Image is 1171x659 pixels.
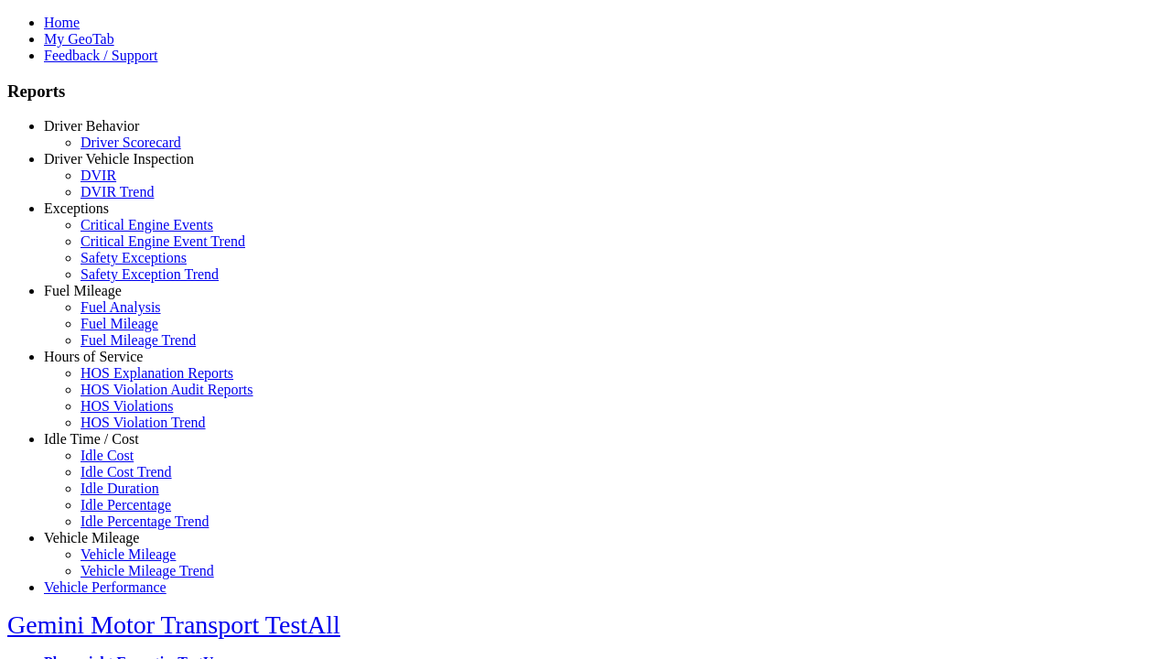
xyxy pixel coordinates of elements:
[81,513,209,529] a: Idle Percentage Trend
[81,266,219,282] a: Safety Exception Trend
[81,481,159,496] a: Idle Duration
[81,167,116,183] a: DVIR
[7,610,340,639] a: Gemini Motor Transport TestAll
[44,283,122,298] a: Fuel Mileage
[81,217,213,232] a: Critical Engine Events
[81,546,176,562] a: Vehicle Mileage
[44,579,167,595] a: Vehicle Performance
[81,464,172,480] a: Idle Cost Trend
[44,431,139,447] a: Idle Time / Cost
[81,250,187,265] a: Safety Exceptions
[81,382,253,397] a: HOS Violation Audit Reports
[44,151,194,167] a: Driver Vehicle Inspection
[44,48,157,63] a: Feedback / Support
[44,31,114,47] a: My GeoTab
[81,233,245,249] a: Critical Engine Event Trend
[44,530,139,546] a: Vehicle Mileage
[44,200,109,216] a: Exceptions
[44,349,143,364] a: Hours of Service
[81,365,233,381] a: HOS Explanation Reports
[81,497,171,513] a: Idle Percentage
[81,135,181,150] a: Driver Scorecard
[44,118,139,134] a: Driver Behavior
[81,299,161,315] a: Fuel Analysis
[81,332,196,348] a: Fuel Mileage Trend
[81,415,206,430] a: HOS Violation Trend
[44,15,80,30] a: Home
[81,316,158,331] a: Fuel Mileage
[81,398,173,414] a: HOS Violations
[81,184,154,200] a: DVIR Trend
[81,563,214,578] a: Vehicle Mileage Trend
[7,81,1164,102] h3: Reports
[81,448,134,463] a: Idle Cost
